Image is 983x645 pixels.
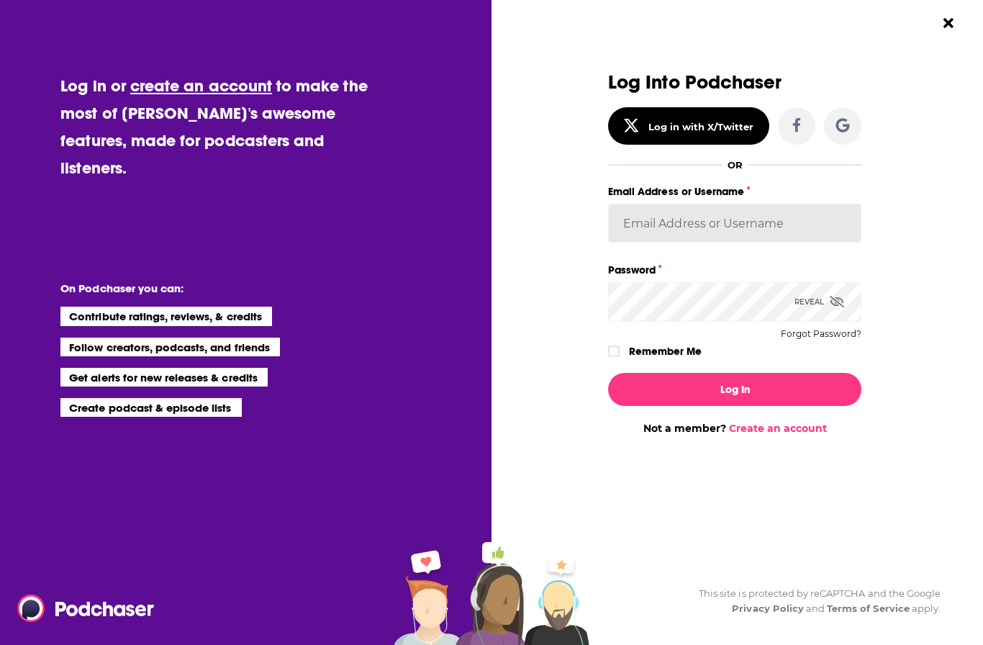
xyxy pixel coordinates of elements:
label: Password [608,261,861,279]
label: Remember Me [629,342,702,361]
div: Not a member? [608,422,861,435]
h3: Log Into Podchaser [608,72,861,93]
div: Log in with X/Twitter [648,121,754,132]
input: Email Address or Username [608,204,861,243]
li: On Podchaser you can: [60,281,348,295]
button: Close Button [935,9,962,37]
a: Terms of Service [827,603,910,614]
li: Contribute ratings, reviews, & credits [60,307,272,325]
button: Log in with X/Twitter [608,107,769,145]
img: Podchaser - Follow, Share and Rate Podcasts [17,595,155,622]
div: This site is protected by reCAPTCHA and the Google and apply. [687,586,941,616]
a: Podchaser - Follow, Share and Rate Podcasts [17,595,144,622]
div: OR [728,159,743,171]
li: Create podcast & episode lists [60,398,241,417]
a: Privacy Policy [732,603,804,614]
li: Get alerts for new releases & credits [60,368,267,387]
label: Email Address or Username [608,182,861,201]
button: Forgot Password? [781,329,861,339]
a: create an account [130,76,272,96]
li: Follow creators, podcasts, and friends [60,338,280,356]
a: Create an account [729,422,827,435]
div: Reveal [794,282,844,322]
button: Log In [608,373,861,406]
